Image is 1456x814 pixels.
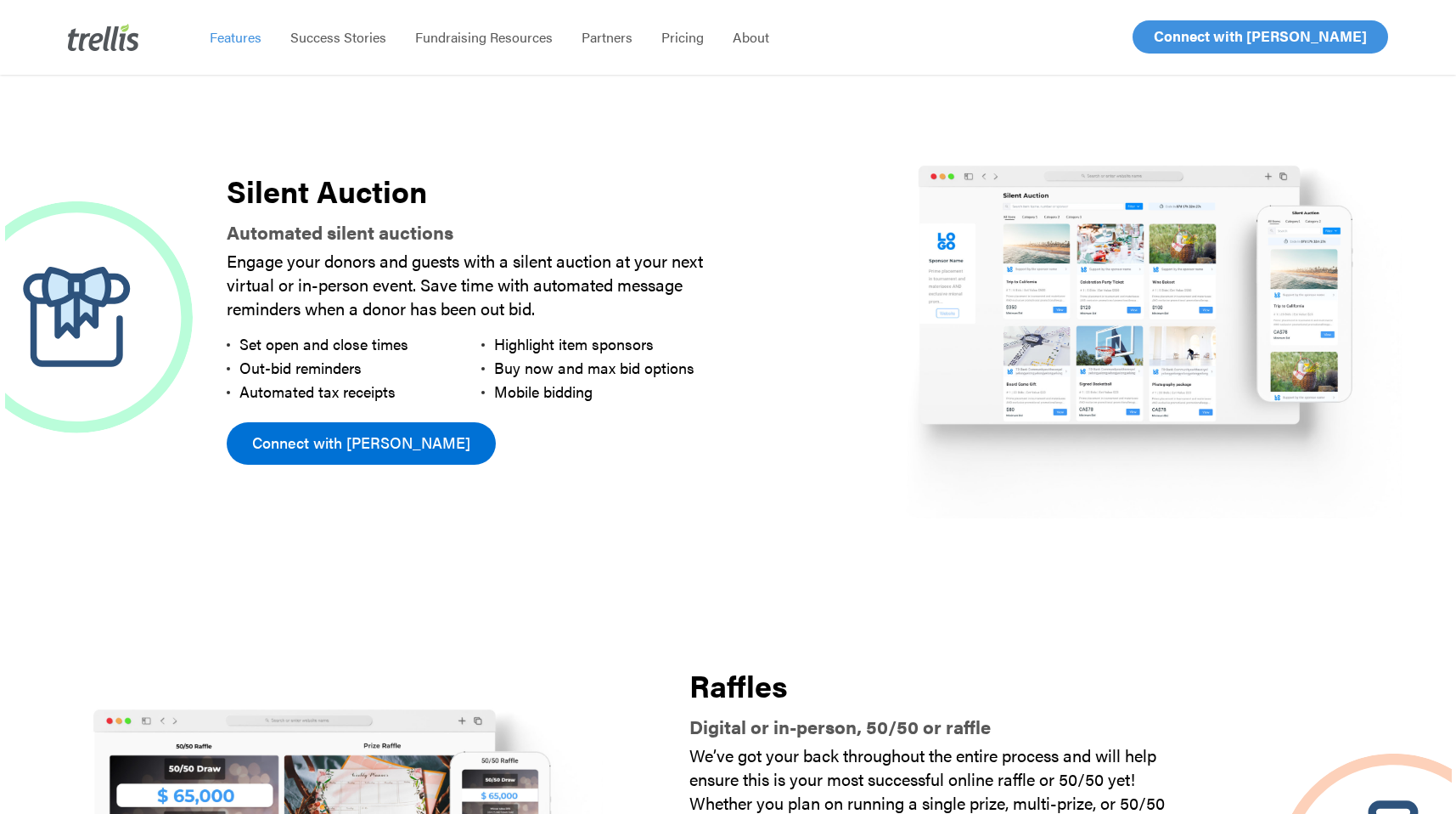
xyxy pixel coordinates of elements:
a: Fundraising Resources [401,29,567,46]
span: Mobile bidding [494,381,593,402]
a: Partners [567,29,647,46]
a: About [718,29,784,46]
span: Partners [582,27,632,47]
span: Out-bid reminders [239,357,362,378]
span: Buy now and max bid options [494,357,694,378]
span: Features [210,27,261,47]
span: Connect with [PERSON_NAME] [252,431,470,455]
strong: Raffles [689,663,788,707]
span: Highlight item sponsors [494,333,654,354]
span: Connect with [PERSON_NAME] [1154,25,1367,46]
strong: Digital or in-person, 50/50 or raffle [689,713,991,739]
span: Automated tax receipts [239,381,396,402]
a: Connect with [PERSON_NAME] [227,422,496,465]
a: Success Stories [276,29,401,46]
span: About [733,27,769,47]
img: Trellis [68,24,139,51]
strong: Silent Auction [227,168,427,212]
a: Connect with [PERSON_NAME] [1133,20,1388,54]
a: Features [195,29,276,46]
a: Pricing [647,29,718,46]
strong: Automated silent auctions [227,218,453,245]
span: Engage your donors and guests with a silent auction at your next virtual or in-person event. Save... [227,248,703,320]
span: Success Stories [290,27,386,47]
span: Pricing [661,27,704,47]
span: Set open and close times [239,333,408,354]
span: Fundraising Resources [415,27,553,47]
